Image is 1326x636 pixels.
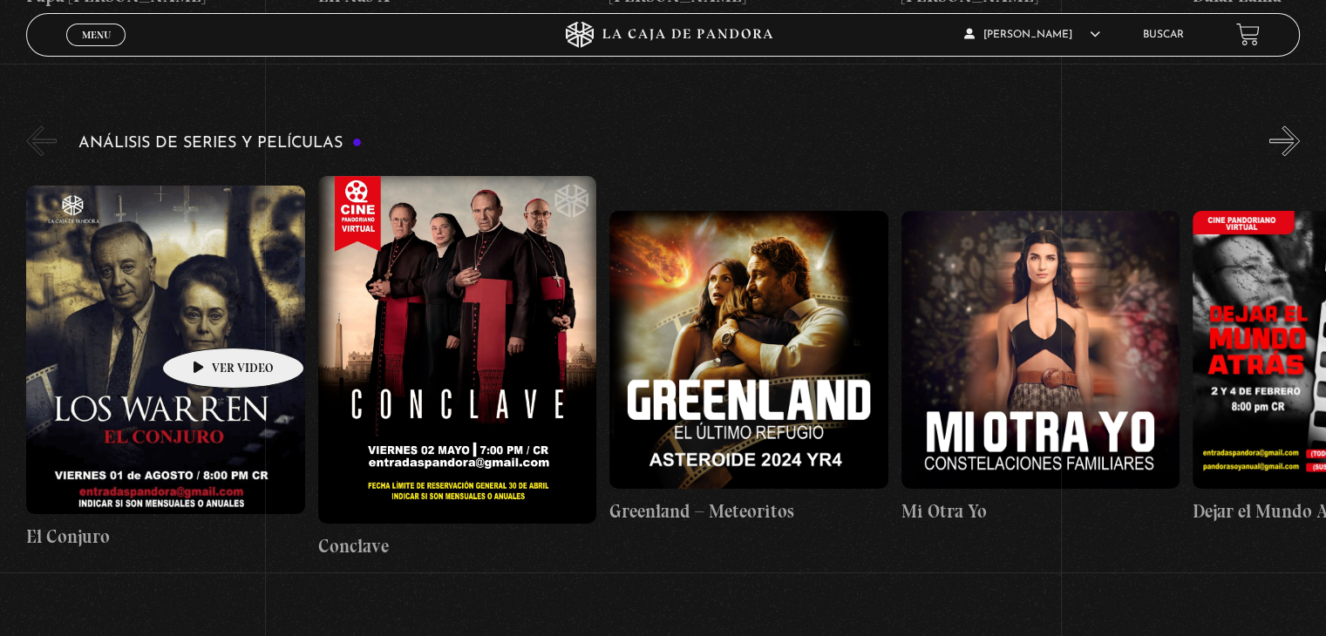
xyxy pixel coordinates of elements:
span: Cerrar [76,44,117,56]
a: Conclave [318,169,596,566]
h3: Análisis de series y películas [78,135,362,152]
h4: Greenland – Meteoritos [609,497,887,525]
a: View your shopping cart [1236,23,1260,46]
button: Next [1269,125,1300,156]
a: Greenland – Meteoritos [609,169,887,566]
a: El Conjuro [26,169,304,566]
a: Buscar [1143,30,1184,40]
h4: Conclave [318,532,596,560]
a: Mi Otra Yo [901,169,1180,566]
h4: Mi Otra Yo [901,497,1180,525]
span: [PERSON_NAME] [964,30,1100,40]
button: Previous [26,125,57,156]
h4: El Conjuro [26,523,304,551]
span: Menu [82,30,111,40]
